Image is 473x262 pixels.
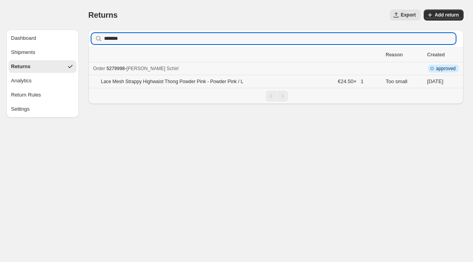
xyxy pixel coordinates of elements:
span: approved [436,65,456,72]
span: Reason [386,52,403,58]
span: - Return 7802680 [179,66,214,71]
button: Settings [9,103,76,115]
td: Too small [384,75,425,88]
button: Analytics [9,74,76,87]
button: Add return [424,9,464,20]
span: Created [427,52,445,58]
time: Monday, August 4, 2025 at 9:08:40 AM [427,78,443,84]
div: Return Rules [11,91,41,99]
button: Returns [9,60,76,73]
span: Order [93,66,105,71]
span: Add return [435,12,459,18]
span: Returns [88,11,117,19]
div: Analytics [11,77,32,85]
div: Settings [11,105,30,113]
p: Lace Mesh Strappy Highwaist Thong Powder Pink - Powder Pink / L [101,78,243,85]
div: Shipments [11,48,35,56]
button: Dashboard [9,32,76,45]
div: - [93,65,381,72]
span: €24.50 × 1 [338,78,381,85]
button: Export [390,9,421,20]
span: [PERSON_NAME] Schirl [127,66,179,71]
span: Export [401,12,416,18]
button: Shipments [9,46,76,59]
button: Return Rules [9,89,76,101]
div: Dashboard [11,34,36,42]
span: 5279998 [106,66,125,71]
nav: Pagination [88,88,464,104]
div: Returns [11,63,30,71]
